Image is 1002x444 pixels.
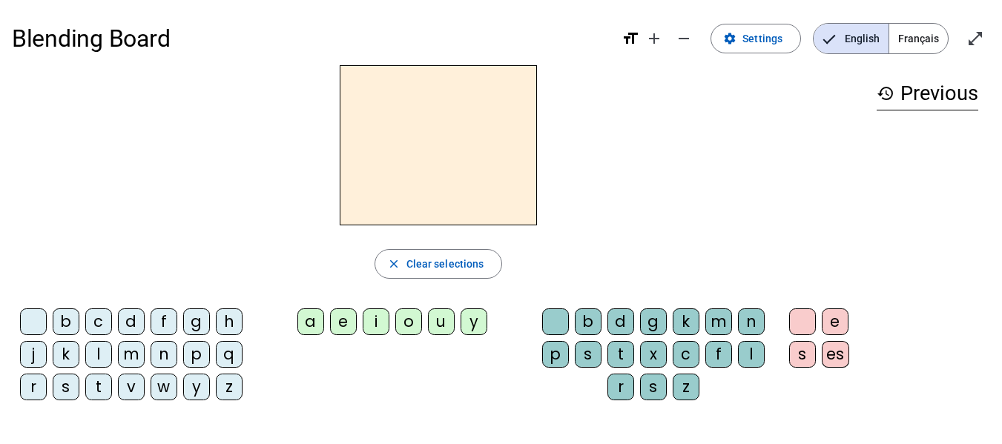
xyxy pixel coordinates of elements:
div: m [705,308,732,335]
button: Increase font size [639,24,669,53]
mat-icon: settings [723,32,736,45]
span: Clear selections [406,255,484,273]
div: c [673,341,699,368]
mat-icon: remove [675,30,693,47]
mat-icon: add [645,30,663,47]
div: o [395,308,422,335]
div: es [822,341,849,368]
div: w [151,374,177,400]
div: q [216,341,243,368]
div: g [183,308,210,335]
div: x [640,341,667,368]
div: j [20,341,47,368]
div: r [607,374,634,400]
div: b [53,308,79,335]
button: Decrease font size [669,24,699,53]
mat-icon: format_size [622,30,639,47]
mat-icon: close [387,257,401,271]
mat-button-toggle-group: Language selection [813,23,949,54]
div: e [822,308,848,335]
div: g [640,308,667,335]
div: f [705,341,732,368]
div: t [85,374,112,400]
div: p [183,341,210,368]
span: Français [889,24,948,53]
div: e [330,308,357,335]
span: English [814,24,889,53]
span: Settings [742,30,782,47]
button: Clear selections [375,249,503,279]
div: k [53,341,79,368]
div: y [183,374,210,400]
div: l [738,341,765,368]
div: s [789,341,816,368]
h1: Blending Board [12,15,610,62]
div: s [53,374,79,400]
div: n [151,341,177,368]
div: l [85,341,112,368]
div: c [85,308,112,335]
div: y [461,308,487,335]
div: i [363,308,389,335]
div: f [151,308,177,335]
button: Enter full screen [960,24,990,53]
div: b [575,308,601,335]
div: t [607,341,634,368]
div: v [118,374,145,400]
div: z [673,374,699,400]
div: d [607,308,634,335]
div: h [216,308,243,335]
div: s [640,374,667,400]
div: z [216,374,243,400]
mat-icon: history [877,85,894,102]
div: d [118,308,145,335]
div: m [118,341,145,368]
mat-icon: open_in_full [966,30,984,47]
div: s [575,341,601,368]
div: n [738,308,765,335]
div: a [297,308,324,335]
div: u [428,308,455,335]
button: Settings [711,24,801,53]
h3: Previous [877,77,978,110]
div: k [673,308,699,335]
div: p [542,341,569,368]
div: r [20,374,47,400]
